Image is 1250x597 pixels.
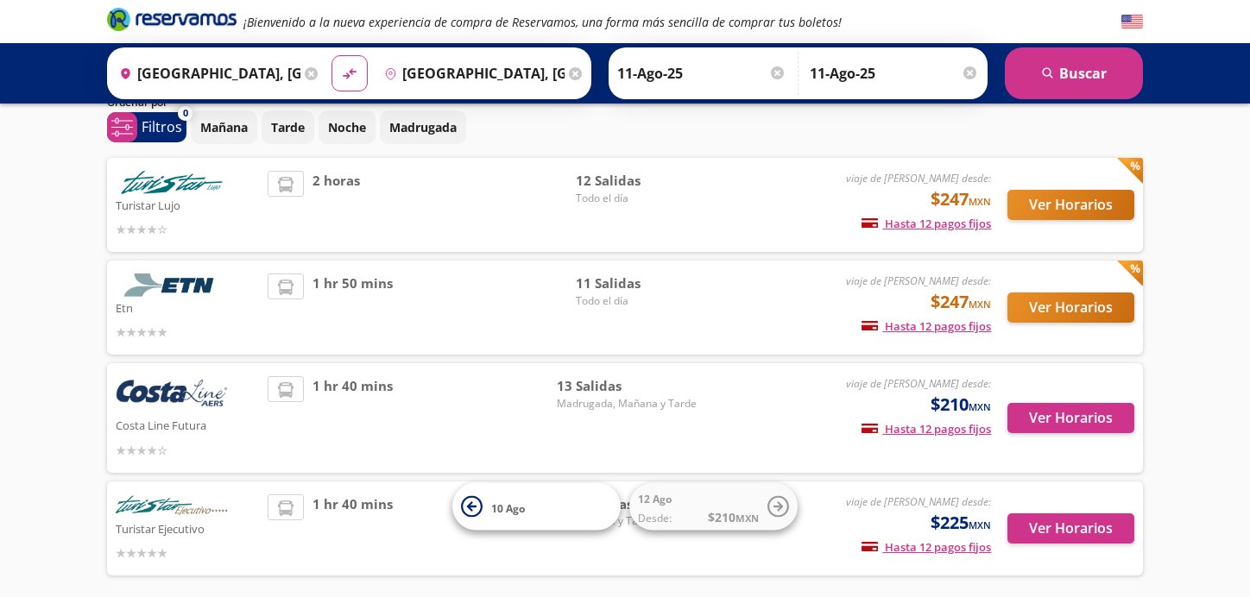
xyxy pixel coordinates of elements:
small: MXN [969,298,991,311]
p: Etn [116,297,259,317]
input: Opcional [810,52,979,95]
em: viaje de [PERSON_NAME] desde: [846,273,991,288]
span: 2 horas [312,171,360,239]
button: Buscar [1005,47,1143,99]
span: 0 [183,106,188,121]
p: Tarde [271,118,305,136]
p: Turistar Ejecutivo [116,518,259,538]
span: 11 Salidas [576,273,697,293]
input: Elegir Fecha [617,52,786,95]
small: MXN [735,512,759,525]
span: 1 hr 40 mins [312,494,393,562]
button: 10 Ago [452,483,621,531]
span: 10 Ago [491,500,525,515]
span: $247 [931,186,991,212]
img: Etn [116,273,228,297]
small: MXN [969,518,991,531]
button: Madrugada [380,110,466,144]
p: Mañana [200,118,248,136]
button: 12 AgoDesde:$210MXN [629,483,798,531]
button: Ver Horarios [1007,190,1134,220]
span: $247 [931,289,991,315]
img: Costa Line Futura [116,376,228,414]
span: 13 Salidas [557,376,697,396]
small: MXN [969,400,991,413]
em: viaje de [PERSON_NAME] desde: [846,376,991,391]
input: Buscar Origen [112,52,300,95]
p: Filtros [142,116,182,137]
small: MXN [969,195,991,208]
em: viaje de [PERSON_NAME] desde: [846,171,991,185]
span: Todo el día [576,293,697,309]
span: 1 hr 40 mins [312,376,393,460]
img: Turistar Lujo [116,171,228,194]
p: Costa Line Futura [116,414,259,435]
button: Ver Horarios [1007,403,1134,433]
p: Turistar Lujo [116,194,259,215]
em: ¡Bienvenido a la nueva experiencia de compra de Reservamos, una forma más sencilla de comprar tus... [243,14,842,30]
span: 1 hr 50 mins [312,273,393,342]
input: Buscar Destino [377,52,565,95]
button: Noche [319,110,376,144]
span: Hasta 12 pagos fijos [862,539,991,555]
span: 12 Salidas [576,171,697,191]
i: Brand Logo [107,6,237,32]
span: Hasta 12 pagos fijos [862,216,991,231]
img: Turistar Ejecutivo [116,494,228,518]
span: $ 210 [708,508,759,526]
span: Madrugada, Mañana y Tarde [557,396,697,412]
em: viaje de [PERSON_NAME] desde: [846,494,991,509]
span: $225 [931,510,991,536]
span: Hasta 12 pagos fijos [862,318,991,334]
button: Ver Horarios [1007,513,1134,544]
button: Tarde [262,110,314,144]
button: English [1121,11,1143,33]
button: Mañana [191,110,257,144]
button: Ver Horarios [1007,292,1134,323]
span: 12 Ago [638,492,672,506]
p: Madrugada [389,118,457,136]
span: Desde: [638,511,672,526]
span: $210 [931,392,991,418]
a: Brand Logo [107,6,237,37]
p: Noche [328,118,366,136]
button: 0Filtros [107,112,186,142]
span: Todo el día [576,191,697,206]
span: Hasta 12 pagos fijos [862,421,991,437]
